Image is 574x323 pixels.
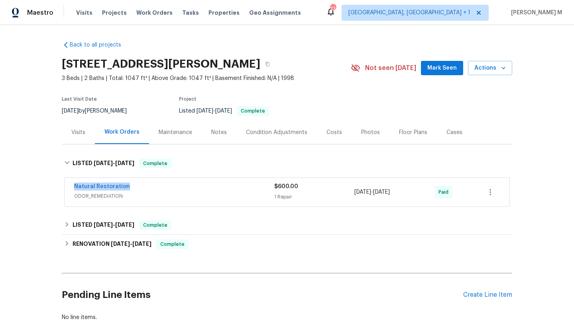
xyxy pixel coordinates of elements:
span: [GEOGRAPHIC_DATA], [GEOGRAPHIC_DATA] + 1 [348,9,470,17]
span: Visits [76,9,92,17]
span: [DATE] [215,108,232,114]
h2: [STREET_ADDRESS][PERSON_NAME] [62,60,260,68]
span: [DATE] [197,108,213,114]
span: Tasks [182,10,199,16]
span: [DATE] [354,189,371,195]
div: RENOVATION [DATE]-[DATE]Complete [62,235,512,254]
div: Visits [71,128,85,136]
div: Notes [211,128,227,136]
span: Complete [157,240,188,248]
span: [DATE] [373,189,390,195]
span: $600.00 [274,184,298,189]
div: Floor Plans [399,128,427,136]
span: Not seen [DATE] [365,64,416,72]
div: Costs [326,128,342,136]
a: Natural Restoration [74,184,130,189]
div: by [PERSON_NAME] [62,106,136,116]
span: [DATE] [94,222,113,228]
span: Mark Seen [427,63,457,73]
button: Copy Address [260,57,275,71]
div: LISTED [DATE]-[DATE]Complete [62,151,512,176]
span: Properties [208,9,240,17]
div: 23 [330,5,336,13]
span: Complete [140,221,171,229]
div: LISTED [DATE]-[DATE]Complete [62,216,512,235]
h6: LISTED [73,159,134,168]
div: Create Line Item [463,291,512,299]
div: Work Orders [104,128,140,136]
span: Complete [140,160,171,167]
span: ODOR_REMEDIATION [74,192,274,200]
span: Listed [179,108,269,114]
span: Maestro [27,9,53,17]
div: Photos [361,128,380,136]
span: - [354,188,390,196]
a: Back to all projects [62,41,138,49]
button: Actions [468,61,512,76]
div: 1 Repair [274,193,354,201]
span: - [111,241,151,247]
span: Last Visit Date [62,97,97,101]
span: Geo Assignments [249,9,301,17]
span: [DATE] [132,241,151,247]
button: Mark Seen [421,61,463,76]
span: Projects [102,9,127,17]
span: - [94,222,134,228]
div: Cases [446,128,462,136]
div: No line items. [62,313,512,321]
span: [DATE] [62,108,79,114]
span: Paid [438,188,452,196]
div: Maintenance [159,128,192,136]
span: [DATE] [94,160,113,166]
span: [DATE] [115,160,134,166]
h6: LISTED [73,220,134,230]
h6: RENOVATION [73,239,151,249]
span: [DATE] [111,241,130,247]
span: - [94,160,134,166]
span: Actions [474,63,506,73]
div: Condition Adjustments [246,128,307,136]
span: Complete [238,109,268,113]
h2: Pending Line Items [62,276,463,313]
span: [PERSON_NAME] M [508,9,562,17]
span: - [197,108,232,114]
span: 3 Beds | 2 Baths | Total: 1047 ft² | Above Grade: 1047 ft² | Basement Finished: N/A | 1998 [62,74,351,82]
span: Project [179,97,197,101]
span: [DATE] [115,222,134,228]
span: Work Orders [136,9,173,17]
